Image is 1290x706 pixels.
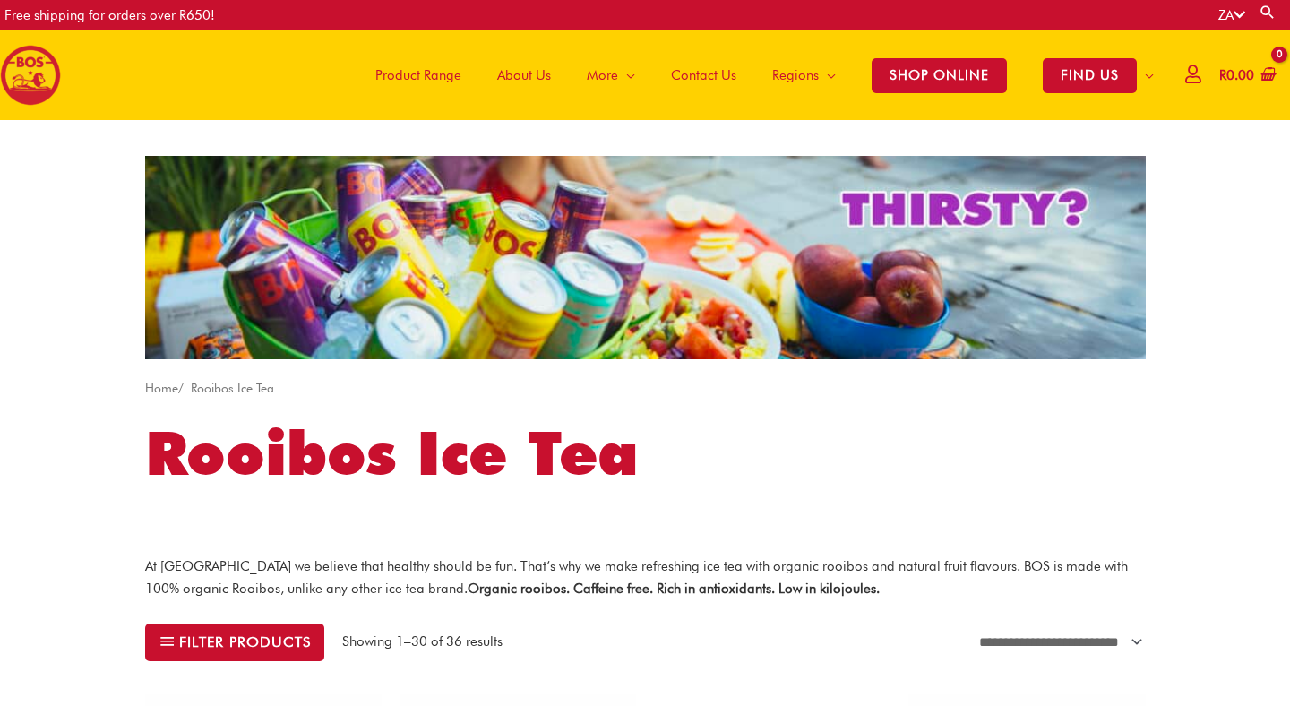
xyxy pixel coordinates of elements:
a: Contact Us [653,30,754,120]
span: About Us [497,48,551,102]
select: Shop order [968,624,1146,659]
bdi: 0.00 [1219,67,1254,83]
a: Regions [754,30,854,120]
nav: Site Navigation [344,30,1172,120]
strong: Organic rooibos. Caffeine free. Rich in antioxidants. Low in kilojoules. [468,581,880,597]
button: Filter products [145,624,325,661]
span: Product Range [375,48,461,102]
nav: Breadcrumb [145,377,1146,400]
span: Regions [772,48,819,102]
span: Contact Us [671,48,736,102]
img: screenshot [145,156,1146,359]
a: About Us [479,30,569,120]
a: Product Range [357,30,479,120]
a: Search button [1259,4,1277,21]
p: Showing 1–30 of 36 results [342,632,503,652]
p: At [GEOGRAPHIC_DATA] we believe that healthy should be fun. That’s why we make refreshing ice tea... [145,555,1146,600]
h1: Rooibos Ice Tea [145,411,1146,495]
span: SHOP ONLINE [872,58,1007,93]
a: View Shopping Cart, empty [1216,56,1277,96]
a: More [569,30,653,120]
a: Home [145,381,178,395]
a: SHOP ONLINE [854,30,1025,120]
a: ZA [1218,7,1245,23]
span: Filter products [179,635,311,649]
span: R [1219,67,1226,83]
span: FIND US [1043,58,1137,93]
span: More [587,48,618,102]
